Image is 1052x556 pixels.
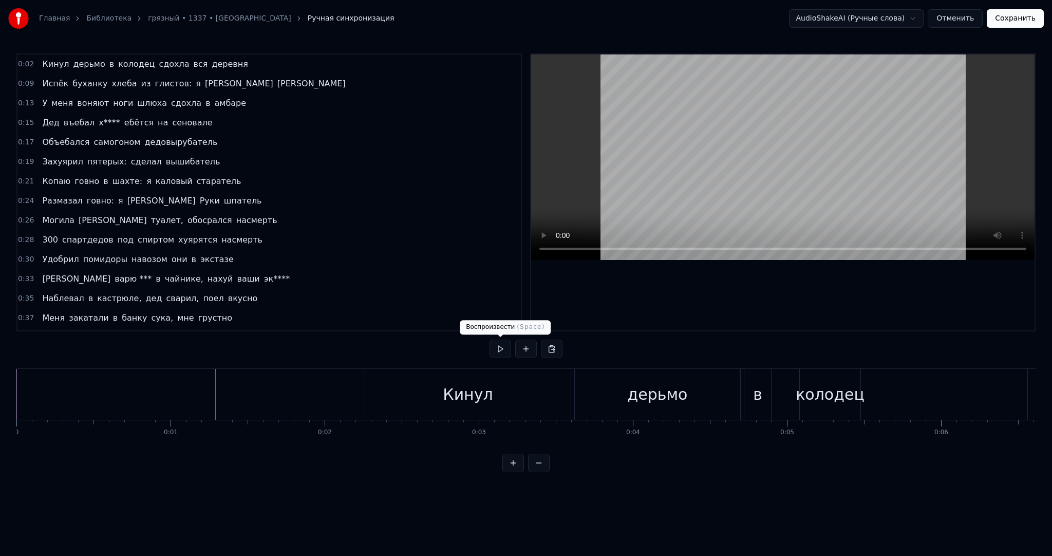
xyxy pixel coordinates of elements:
[18,313,34,323] span: 0:37
[76,97,110,109] span: воняют
[41,234,59,246] span: 300
[18,215,34,226] span: 0:26
[170,97,202,109] span: сдохла
[63,117,96,128] span: въебал
[318,429,332,437] div: 0:02
[112,97,134,109] span: ноги
[171,117,213,128] span: сеновале
[193,58,209,70] span: вся
[18,79,34,89] span: 0:09
[145,175,153,187] span: я
[753,383,762,406] div: в
[18,157,34,167] span: 0:19
[443,383,493,406] div: Кинул
[87,292,94,304] span: в
[227,292,259,304] span: вкусно
[41,175,71,187] span: Копаю
[130,156,163,168] span: сделал
[235,214,278,226] span: насмерть
[460,320,551,335] div: Воспроизвести
[123,117,155,128] span: ебётся
[41,253,80,265] span: Удобрил
[18,98,34,108] span: 0:13
[223,195,263,207] span: шпатель
[41,117,60,128] span: Дед
[126,195,197,207] span: [PERSON_NAME]
[108,58,115,70] span: в
[15,429,19,437] div: 0
[204,97,211,109] span: в
[8,8,29,29] img: youka
[214,97,248,109] span: амбаре
[628,383,688,406] div: дерьмо
[111,175,143,187] span: шахте:
[92,136,141,148] span: самогоном
[155,273,161,285] span: в
[117,58,156,70] span: колодец
[117,234,135,246] span: под
[199,195,221,207] span: Руки
[130,253,168,265] span: навозом
[164,429,178,437] div: 0:01
[102,175,109,187] span: в
[472,429,486,437] div: 0:03
[18,293,34,304] span: 0:35
[117,195,124,207] span: я
[18,254,34,265] span: 0:30
[41,156,84,168] span: Захуярил
[928,9,983,28] button: Отменить
[211,58,249,70] span: деревня
[41,292,85,304] span: Наблевал
[86,156,128,168] span: пятерых:
[86,195,115,207] span: говно:
[199,253,235,265] span: экстазе
[18,176,34,187] span: 0:21
[150,312,174,324] span: сука,
[39,13,394,24] nav: breadcrumb
[72,58,106,70] span: дерьмо
[626,429,640,437] div: 0:04
[41,214,75,226] span: Могила
[112,312,119,324] span: в
[796,383,865,406] div: колодец
[41,312,66,324] span: Меня
[148,13,291,24] a: грязный • 1337 • [GEOGRAPHIC_DATA]
[158,58,190,70] span: сдохла
[191,253,197,265] span: в
[86,13,131,24] a: Библиотека
[41,78,69,89] span: Испёк
[137,234,175,246] span: спиртом
[202,292,224,304] span: поел
[171,253,189,265] span: они
[41,97,48,109] span: У
[18,235,34,245] span: 0:28
[136,97,168,109] span: шлюха
[41,195,83,207] span: Размазал
[204,78,274,89] span: [PERSON_NAME]
[18,59,34,69] span: 0:02
[236,273,260,285] span: ваши
[276,78,347,89] span: [PERSON_NAME]
[82,253,128,265] span: помидоры
[78,214,148,226] span: [PERSON_NAME]
[50,97,74,109] span: меня
[73,175,100,187] span: говно
[186,214,233,226] span: обосрался
[164,273,204,285] span: чайнике,
[18,274,34,284] span: 0:33
[110,78,138,89] span: хлеба
[176,312,195,324] span: мне
[145,292,163,304] span: дед
[41,136,90,148] span: Объебался
[517,323,544,330] span: ( Space )
[165,292,200,304] span: сварил,
[18,196,34,206] span: 0:24
[165,156,221,168] span: вышибатель
[220,234,264,246] span: насмерть
[934,429,948,437] div: 0:06
[196,175,242,187] span: старатель
[987,9,1044,28] button: Сохранить
[61,234,115,246] span: спартдедов
[68,312,110,324] span: закатали
[140,78,152,89] span: из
